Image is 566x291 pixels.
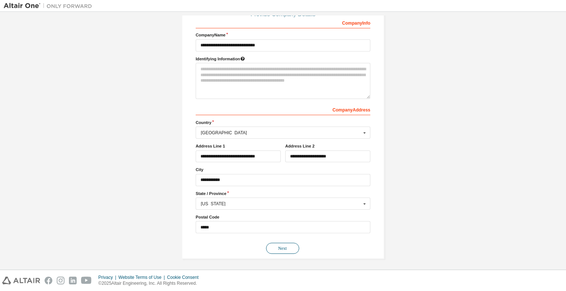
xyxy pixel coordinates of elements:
[196,103,370,115] div: Company Address
[69,277,77,284] img: linkedin.svg
[196,12,370,17] div: Provide Company Details
[196,120,370,125] label: Country
[201,202,361,206] div: [US_STATE]
[196,167,370,173] label: City
[196,56,370,62] label: Please provide any information that will help our support team identify your company. Email and n...
[4,2,96,10] img: Altair One
[285,143,370,149] label: Address Line 2
[2,277,40,284] img: altair_logo.svg
[266,243,299,254] button: Next
[196,32,370,38] label: Company Name
[196,191,370,196] label: State / Province
[118,274,167,280] div: Website Terms of Use
[196,17,370,28] div: Company Info
[81,277,92,284] img: youtube.svg
[57,277,64,284] img: instagram.svg
[98,274,118,280] div: Privacy
[196,214,370,220] label: Postal Code
[45,277,52,284] img: facebook.svg
[196,143,281,149] label: Address Line 1
[98,280,203,287] p: © 2025 Altair Engineering, Inc. All Rights Reserved.
[167,274,203,280] div: Cookie Consent
[201,131,361,135] div: [GEOGRAPHIC_DATA]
